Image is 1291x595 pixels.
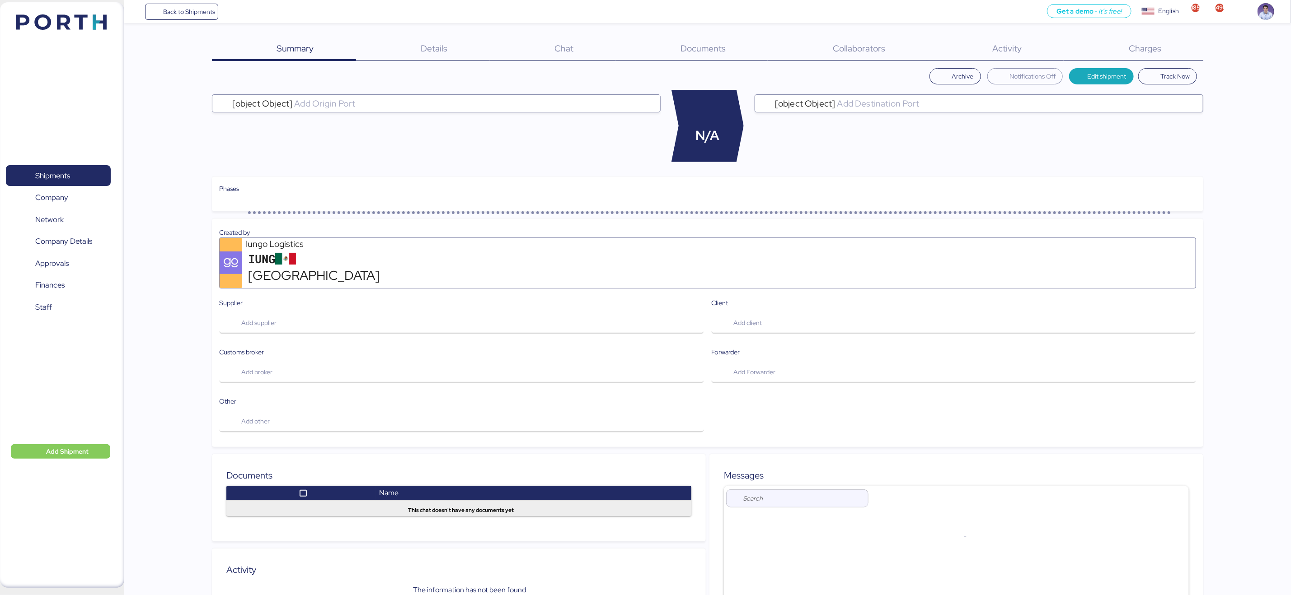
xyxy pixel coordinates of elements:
[711,311,1196,334] button: Add client
[35,213,64,226] span: Network
[219,410,704,432] button: Add other
[1160,71,1190,82] span: Track Now
[226,563,691,576] div: Activity
[6,209,111,230] a: Network
[11,444,110,459] button: Add Shipment
[711,361,1196,383] button: Add Forwarder
[554,42,573,54] span: Chat
[35,279,65,292] span: Finances
[232,99,293,107] span: [object Object]
[248,266,380,285] span: [GEOGRAPHIC_DATA]
[163,6,215,17] span: Back to Shipments
[292,98,657,109] input: [object Object]
[6,187,111,208] a: Company
[35,169,70,182] span: Shipments
[408,506,514,514] span: This chat doesn't have any documents yet
[6,165,111,186] a: Shipments
[219,311,704,334] button: Add supplier
[733,317,762,328] span: Add client
[6,297,111,317] a: Staff
[6,231,111,252] a: Company Details
[696,126,720,145] span: N/A
[219,228,1197,237] div: Created by
[219,184,1197,194] div: Phases
[226,469,691,482] div: Documents
[724,469,1189,482] div: Messages
[6,253,111,274] a: Approvals
[733,367,775,377] span: Add Forwarder
[130,4,145,19] button: Menu
[775,99,836,107] span: [object Object]
[35,301,52,314] span: Staff
[35,257,69,270] span: Approvals
[992,42,1022,54] span: Activity
[1158,6,1179,16] div: English
[35,191,68,204] span: Company
[1009,71,1056,82] span: Notifications Off
[1138,68,1197,84] button: Track Now
[421,42,447,54] span: Details
[219,361,704,383] button: Add broker
[743,489,863,507] input: Search
[836,98,1200,109] input: [object Object]
[380,488,399,497] span: Name
[930,68,981,84] button: Archive
[952,71,974,82] span: Archive
[246,238,354,250] div: Iungo Logistics
[6,275,111,296] a: Finances
[1088,71,1127,82] span: Edit shipment
[277,42,314,54] span: Summary
[681,42,726,54] span: Documents
[35,235,92,248] span: Company Details
[241,367,272,377] span: Add broker
[145,4,219,20] a: Back to Shipments
[241,416,270,427] span: Add other
[241,317,277,328] span: Add supplier
[987,68,1063,84] button: Notifications Off
[46,446,89,457] span: Add Shipment
[1129,42,1161,54] span: Charges
[1069,68,1134,84] button: Edit shipment
[833,42,885,54] span: Collaborators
